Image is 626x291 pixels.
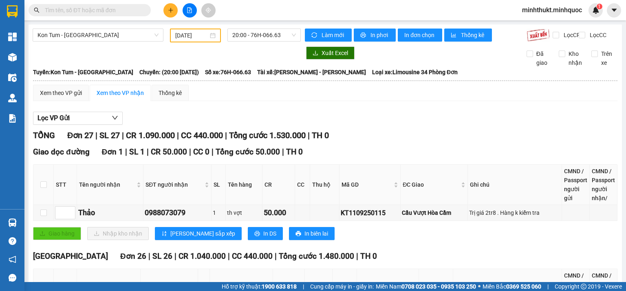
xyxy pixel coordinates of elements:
[151,147,187,157] span: CR 50.000
[205,7,211,13] span: aim
[564,167,587,203] div: CMND / Passport người gửi
[360,251,377,261] span: TH 0
[225,130,227,140] span: |
[37,29,159,41] span: Kon Tum - Đà Nẵng
[183,3,197,18] button: file-add
[147,147,149,157] span: |
[229,130,306,140] span: Tổng cước 1.530.000
[360,32,367,39] span: printer
[9,237,16,245] span: question-circle
[33,147,90,157] span: Giao dọc đường
[97,88,144,97] div: Xem theo VP nhận
[102,147,123,157] span: Đơn 1
[444,29,492,42] button: bar-chartThống kê
[213,208,224,217] div: 1
[592,7,600,14] img: icon-new-feature
[148,251,150,261] span: |
[155,227,242,240] button: sort-ascending[PERSON_NAME] sắp xếp
[451,32,458,39] span: bar-chart
[145,180,203,189] span: SĐT người nhận
[356,251,358,261] span: |
[212,165,226,205] th: SL
[143,205,212,221] td: 0988073079
[40,88,82,97] div: Xem theo VP gửi
[152,251,172,261] span: SL 26
[8,218,17,227] img: warehouse-icon
[305,29,352,42] button: syncLàm mới
[322,31,345,40] span: Làm mới
[312,130,329,140] span: TH 0
[262,165,295,205] th: CR
[79,180,135,189] span: Tên người nhận
[264,207,293,218] div: 50.000
[468,165,562,205] th: Ghi chú
[469,208,560,217] div: Trị giá 2tr8 . Hàng k kiểm tra
[37,113,70,123] span: Lọc VP Gửi
[565,49,585,67] span: Kho nhận
[8,114,17,123] img: solution-icon
[370,31,389,40] span: In phơi
[205,68,251,77] span: Số xe: 76H-066.63
[189,147,191,157] span: |
[8,53,17,62] img: warehouse-icon
[592,167,615,203] div: CMND / Passport người nhận/
[404,31,436,40] span: In đơn chọn
[9,256,16,263] span: notification
[112,115,118,121] span: down
[187,7,192,13] span: file-add
[598,49,618,67] span: Trên xe
[177,130,179,140] span: |
[125,147,127,157] span: |
[607,3,621,18] button: caret-down
[87,227,149,240] button: downloadNhập kho nhận
[227,208,261,217] div: th vợt
[313,50,318,57] span: download
[7,5,18,18] img: logo-vxr
[67,130,93,140] span: Đơn 27
[342,180,392,189] span: Mã GD
[163,3,178,18] button: plus
[308,130,310,140] span: |
[310,165,339,205] th: Thu hộ
[159,88,182,97] div: Thống kê
[8,94,17,102] img: warehouse-icon
[506,283,541,290] strong: 0369 525 060
[222,282,297,291] span: Hỗ trợ kỹ thuật:
[179,251,226,261] span: CR 1.040.000
[95,130,97,140] span: |
[99,130,120,140] span: SL 27
[581,284,586,289] span: copyright
[45,6,141,15] input: Tìm tên, số ĐT hoặc mã đơn
[33,227,81,240] button: uploadGiao hàng
[289,227,335,240] button: printerIn biên lai
[228,251,230,261] span: |
[139,68,199,77] span: Chuyến: (20:00 [DATE])
[372,68,458,77] span: Loại xe: Limousine 34 Phòng Đơn
[33,251,108,261] span: [GEOGRAPHIC_DATA]
[478,285,481,288] span: ⚪️
[8,33,17,41] img: dashboard-icon
[282,147,284,157] span: |
[304,229,328,238] span: In biên lai
[122,130,124,140] span: |
[78,207,142,218] div: Thảo
[306,46,355,60] button: downloadXuất Excel
[547,282,549,291] span: |
[212,147,214,157] span: |
[303,282,304,291] span: |
[398,29,442,42] button: In đơn chọn
[560,31,582,40] span: Lọc CR
[216,147,280,157] span: Tổng cước 50.000
[354,29,396,42] button: printerIn phơi
[598,4,601,9] span: 1
[254,231,260,237] span: printer
[263,229,276,238] span: In DS
[174,251,176,261] span: |
[286,147,303,157] span: TH 0
[275,251,277,261] span: |
[77,205,143,221] td: Thảo
[33,112,123,125] button: Lọc VP Gửi
[403,180,459,189] span: ĐC Giao
[295,231,301,237] span: printer
[401,283,476,290] strong: 0708 023 035 - 0935 103 250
